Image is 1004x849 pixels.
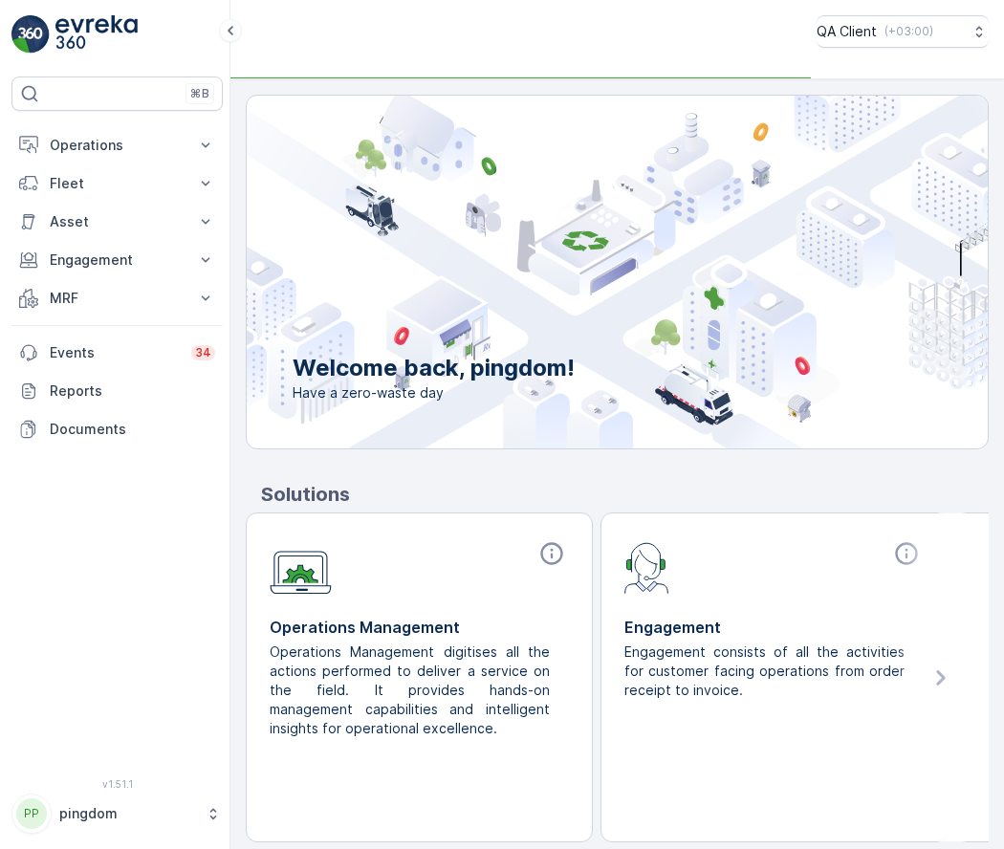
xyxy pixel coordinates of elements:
img: logo_light-DOdMpM7g.png [55,15,138,54]
p: Engagement [624,616,924,639]
img: module-icon [624,540,669,594]
p: Welcome back, pingdom! [293,353,575,383]
p: pingdom [59,804,196,823]
button: Fleet [11,164,223,203]
p: Engagement consists of all the activities for customer facing operations from order receipt to in... [624,642,908,700]
p: Operations Management [270,616,569,639]
p: 34 [195,345,211,360]
p: QA Client [817,22,877,41]
p: Operations [50,136,185,155]
button: MRF [11,279,223,317]
button: Engagement [11,241,223,279]
button: Asset [11,203,223,241]
p: Engagement [50,250,185,270]
a: Documents [11,410,223,448]
span: v 1.51.1 [11,778,223,790]
p: Events [50,343,180,362]
p: ( +03:00 ) [884,24,933,39]
button: PPpingdom [11,794,223,834]
p: Solutions [261,480,989,509]
span: Have a zero-waste day [293,383,575,403]
p: Fleet [50,174,185,193]
a: Reports [11,372,223,410]
div: PP [16,798,47,829]
a: Events34 [11,334,223,372]
button: Operations [11,126,223,164]
img: logo [11,15,50,54]
p: Reports [50,381,215,401]
p: MRF [50,289,185,308]
p: Asset [50,212,185,231]
p: ⌘B [190,86,209,101]
button: QA Client(+03:00) [817,15,989,48]
img: city illustration [161,96,988,448]
p: Documents [50,420,215,439]
img: module-icon [270,540,332,595]
p: Operations Management digitises all the actions performed to deliver a service on the field. It p... [270,642,554,738]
